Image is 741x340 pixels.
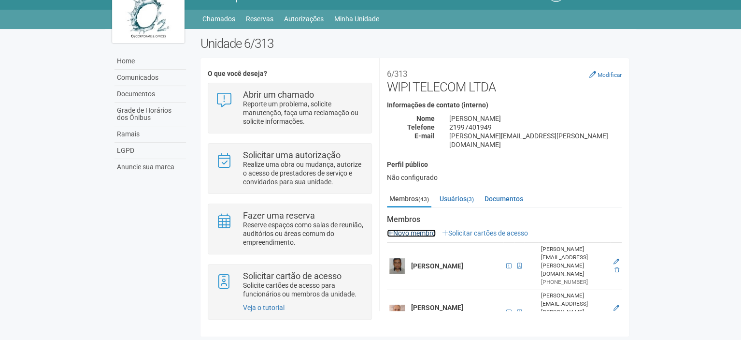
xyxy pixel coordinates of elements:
[215,211,364,247] a: Fazer uma reserva Reserve espaços como salas de reunião, auditórios ou áreas comum do empreendime...
[437,192,476,206] a: Usuários(3)
[411,262,463,270] strong: [PERSON_NAME]
[442,132,629,149] div: [PERSON_NAME][EMAIL_ADDRESS][PERSON_NAME][DOMAIN_NAME]
[613,258,619,265] a: Editar membro
[243,281,364,298] p: Solicite cartões de acesso para funcionários ou membros da unidade.
[215,90,364,126] a: Abrir um chamado Reporte um problema, solicite manutenção, faça uma reclamação ou solicite inform...
[243,221,364,247] p: Reserve espaços como salas de reunião, auditórios ou áreas comum do empreendimento.
[246,12,273,26] a: Reservas
[387,192,431,207] a: Membros(43)
[284,12,324,26] a: Autorizações
[541,245,608,278] div: [PERSON_NAME][EMAIL_ADDRESS][PERSON_NAME][DOMAIN_NAME]
[442,229,528,237] a: Solicitar cartões de acesso
[442,114,629,123] div: [PERSON_NAME]
[387,69,407,79] small: 6/313
[541,278,608,286] div: [PHONE_NUMBER]
[243,210,315,221] strong: Fazer uma reserva
[243,160,364,186] p: Realize uma obra ou mudança, autorize o acesso de prestadores de serviço e convidados para sua un...
[114,70,186,86] a: Comunicados
[114,126,186,143] a: Ramais
[114,143,186,159] a: LGPD
[389,258,405,274] img: user.png
[387,229,436,237] a: Novo membro
[613,305,619,311] a: Editar membro
[215,151,364,186] a: Solicitar uma autorização Realize uma obra ou mudança, autorize o acesso de prestadores de serviç...
[467,196,474,203] small: (3)
[387,102,622,109] h4: Informações de contato (interno)
[114,159,186,175] a: Anuncie sua marca
[202,12,235,26] a: Chamados
[387,65,622,94] h2: WIPI TELECOM LTDA
[243,271,342,281] strong: Solicitar cartão de acesso
[482,192,526,206] a: Documentos
[387,161,622,168] h4: Perfil público
[407,123,435,131] strong: Telefone
[414,132,435,140] strong: E-mail
[243,150,341,160] strong: Solicitar uma autorização
[334,12,379,26] a: Minha Unidade
[416,115,435,122] strong: Nome
[389,305,405,320] img: user.png
[418,196,429,203] small: (43)
[200,36,629,51] h2: Unidade 6/313
[442,123,629,132] div: 21997401949
[411,304,463,321] strong: [PERSON_NAME] [PERSON_NAME]
[589,71,622,78] a: Modificar
[114,86,186,103] a: Documentos
[614,266,619,273] a: Excluir membro
[243,100,364,126] p: Reporte um problema, solicite manutenção, faça uma reclamação ou solicite informações.
[387,173,622,182] div: Não configurado
[541,292,608,325] div: [PERSON_NAME][EMAIL_ADDRESS][PERSON_NAME][DOMAIN_NAME]
[598,72,622,78] small: Modificar
[243,89,314,100] strong: Abrir um chamado
[387,215,622,224] strong: Membros
[243,304,285,311] a: Veja o tutorial
[114,103,186,126] a: Grade de Horários dos Ônibus
[215,272,364,298] a: Solicitar cartão de acesso Solicite cartões de acesso para funcionários ou membros da unidade.
[114,53,186,70] a: Home
[208,70,371,77] h4: O que você deseja?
